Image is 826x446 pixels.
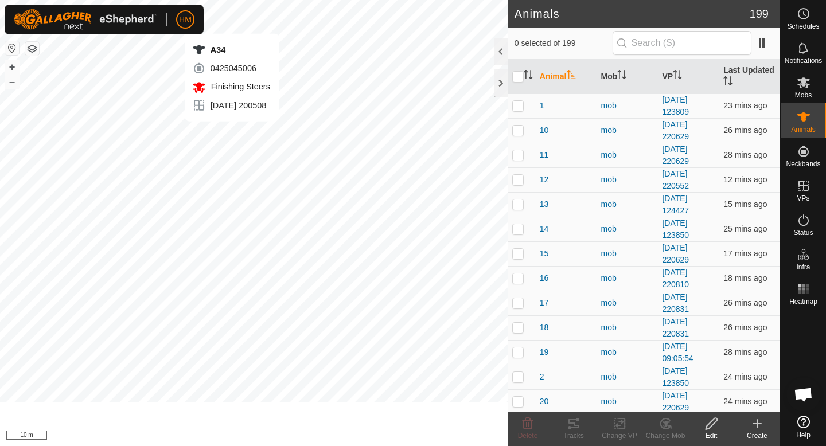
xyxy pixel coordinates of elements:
a: Contact Us [265,431,299,441]
div: mob [601,272,653,284]
span: 0 selected of 199 [515,37,613,49]
a: [DATE] 123850 [662,366,689,388]
span: 24 Sept 2025, 7:14 am [723,199,767,209]
a: [DATE] 220629 [662,120,689,141]
div: mob [601,346,653,358]
span: 14 [540,223,549,235]
div: 0425045006 [192,61,270,75]
a: [DATE] 220629 [662,391,689,412]
th: VP [657,60,719,94]
span: Finishing Steers [208,82,270,91]
div: mob [601,297,653,309]
span: 18 [540,322,549,334]
span: 24 Sept 2025, 7:06 am [723,101,767,110]
div: [DATE] 200508 [192,99,270,112]
span: 24 Sept 2025, 7:12 am [723,249,767,258]
span: 20 [540,396,549,408]
span: Notifications [785,57,822,64]
div: mob [601,174,653,186]
div: mob [601,124,653,136]
div: mob [601,371,653,383]
button: Map Layers [25,42,39,56]
div: Open chat [786,377,821,412]
a: [DATE] 123809 [662,95,689,116]
span: Mobs [795,92,812,99]
a: [DATE] 220629 [662,144,689,166]
span: Animals [791,126,816,133]
p-sorticon: Activate to sort [723,78,733,87]
div: Edit [688,431,734,441]
th: Animal [535,60,597,94]
span: 19 [540,346,549,358]
span: 24 Sept 2025, 7:01 am [723,347,767,357]
div: Create [734,431,780,441]
h2: Animals [515,7,750,21]
button: + [5,60,19,74]
th: Mob [597,60,658,94]
span: HM [179,14,192,26]
a: Help [781,411,826,443]
span: Neckbands [786,161,820,167]
p-sorticon: Activate to sort [673,72,682,81]
a: [DATE] 220810 [662,268,689,289]
div: mob [601,322,653,334]
span: 24 Sept 2025, 7:17 am [723,175,767,184]
span: 24 Sept 2025, 7:05 am [723,372,767,381]
span: Status [793,229,813,236]
img: Gallagher Logo [14,9,157,30]
th: Last Updated [719,60,780,94]
a: [DATE] 220629 [662,243,689,264]
span: VPs [797,195,809,202]
div: mob [601,198,653,210]
span: 16 [540,272,549,284]
div: Tracks [551,431,597,441]
div: mob [601,223,653,235]
span: 24 Sept 2025, 7:01 am [723,150,767,159]
a: [DATE] 220552 [662,169,689,190]
span: 24 Sept 2025, 7:04 am [723,224,767,233]
span: 10 [540,124,549,136]
div: mob [601,396,653,408]
span: 11 [540,149,549,161]
span: 24 Sept 2025, 7:11 am [723,273,767,283]
span: 12 [540,174,549,186]
span: Heatmap [789,298,817,305]
input: Search (S) [613,31,751,55]
div: A34 [192,43,270,57]
p-sorticon: Activate to sort [617,72,626,81]
span: 17 [540,297,549,309]
div: Change Mob [642,431,688,441]
span: 2 [540,371,544,383]
span: 24 Sept 2025, 7:03 am [723,298,767,307]
a: [DATE] 220831 [662,317,689,338]
span: 13 [540,198,549,210]
a: [DATE] 123850 [662,218,689,240]
span: 24 Sept 2025, 7:03 am [723,323,767,332]
span: 24 Sept 2025, 7:05 am [723,397,767,406]
span: Schedules [787,23,819,30]
a: [DATE] 220831 [662,292,689,314]
a: Privacy Policy [208,431,251,441]
span: 199 [750,5,769,22]
span: 1 [540,100,544,112]
button: Reset Map [5,41,19,55]
span: Help [796,432,811,439]
div: mob [601,100,653,112]
div: mob [601,149,653,161]
a: [DATE] 09:05:54 [662,342,693,363]
div: Change VP [597,431,642,441]
div: mob [601,248,653,260]
button: – [5,75,19,89]
span: Delete [518,432,538,440]
p-sorticon: Activate to sort [567,72,576,81]
span: 24 Sept 2025, 7:03 am [723,126,767,135]
span: 15 [540,248,549,260]
span: Infra [796,264,810,271]
a: [DATE] 124427 [662,194,689,215]
p-sorticon: Activate to sort [524,72,533,81]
